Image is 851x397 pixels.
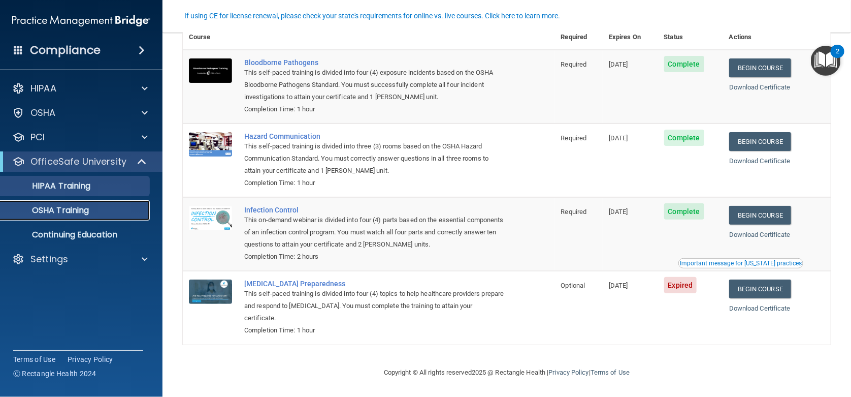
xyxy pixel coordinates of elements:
[7,205,89,216] p: OSHA Training
[729,132,791,151] a: Begin Course
[729,58,791,77] a: Begin Course
[664,130,704,146] span: Complete
[680,260,802,266] div: Important message for [US_STATE] practices
[836,51,839,65] div: 2
[30,82,56,95] p: HIPAA
[664,203,704,220] span: Complete
[244,103,504,115] div: Completion Time: 1 hour
[12,253,148,265] a: Settings
[183,25,238,50] th: Course
[30,156,126,168] p: OfficeSafe University
[664,56,704,72] span: Complete
[244,251,504,263] div: Completion Time: 2 hours
[729,83,791,91] a: Download Certificate
[609,134,628,142] span: [DATE]
[664,277,697,293] span: Expired
[244,58,504,67] a: Bloodborne Pathogens
[723,25,831,50] th: Actions
[729,280,791,298] a: Begin Course
[244,280,504,288] a: [MEDICAL_DATA] Preparedness
[609,282,628,289] span: [DATE]
[729,304,791,312] a: Download Certificate
[7,230,145,240] p: Continuing Education
[7,181,90,191] p: HIPAA Training
[68,354,113,364] a: Privacy Policy
[561,282,585,289] span: Optional
[244,132,504,140] a: Hazard Communication
[561,208,587,216] span: Required
[561,60,587,68] span: Required
[12,82,148,95] a: HIPAA
[12,156,147,168] a: OfficeSafe University
[603,25,658,50] th: Expires On
[678,258,803,268] button: Read this if you are a dental practitioner in the state of CA
[13,369,96,379] span: Ⓒ Rectangle Health 2024
[12,107,148,119] a: OSHA
[244,288,504,324] div: This self-paced training is divided into four (4) topics to help healthcare providers prepare and...
[244,67,504,103] div: This self-paced training is divided into four (4) exposure incidents based on the OSHA Bloodborne...
[244,177,504,189] div: Completion Time: 1 hour
[561,134,587,142] span: Required
[658,25,723,50] th: Status
[244,140,504,177] div: This self-paced training is divided into three (3) rooms based on the OSHA Hazard Communication S...
[30,253,68,265] p: Settings
[729,157,791,165] a: Download Certificate
[13,354,55,364] a: Terms of Use
[30,43,101,57] h4: Compliance
[609,60,628,68] span: [DATE]
[811,46,841,76] button: Open Resource Center, 2 new notifications
[183,11,562,21] button: If using CE for license renewal, please check your state's requirements for online vs. live cours...
[30,107,56,119] p: OSHA
[729,206,791,225] a: Begin Course
[244,214,504,251] div: This on-demand webinar is divided into four (4) parts based on the essential components of an inf...
[555,25,603,50] th: Required
[12,131,148,143] a: PCI
[244,324,504,337] div: Completion Time: 1 hour
[609,208,628,216] span: [DATE]
[30,131,45,143] p: PCI
[675,325,839,365] iframe: Drift Widget Chat Controller
[244,206,504,214] a: Infection Control
[184,12,560,19] div: If using CE for license renewal, please check your state's requirements for online vs. live cours...
[12,11,150,31] img: PMB logo
[591,369,630,376] a: Terms of Use
[321,356,692,389] div: Copyright © All rights reserved 2025 @ Rectangle Health | |
[729,231,791,238] a: Download Certificate
[548,369,588,376] a: Privacy Policy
